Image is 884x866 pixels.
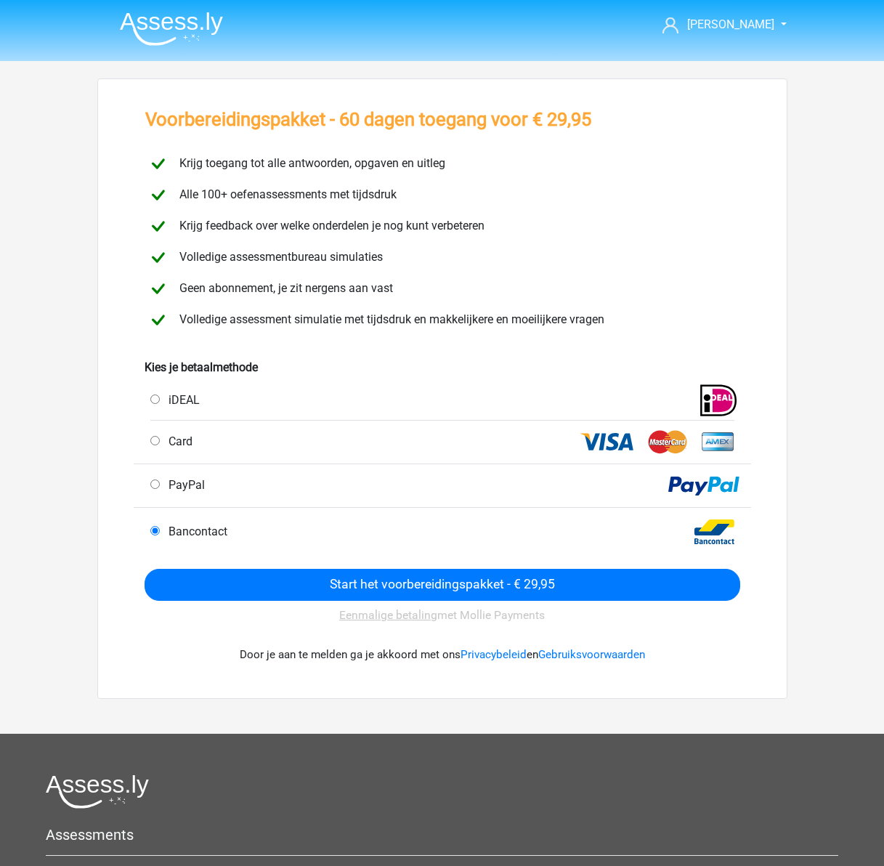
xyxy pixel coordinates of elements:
input: Start het voorbereidingspakket - € 29,95 [145,569,740,601]
span: Krijg toegang tot alle antwoorden, opgaven en uitleg [174,156,445,170]
img: checkmark [145,245,171,270]
a: Privacybeleid [461,648,527,661]
span: Volledige assessmentbureau simulaties [174,250,383,264]
span: Card [163,434,192,448]
a: Gebruiksvoorwaarden [538,648,645,661]
u: Eenmalige betaling [339,608,437,622]
span: PayPal [163,478,205,492]
img: checkmark [145,276,171,302]
span: Geen abonnement, je zit nergens aan vast [174,281,393,295]
div: Door je aan te melden ga je akkoord met ons en [145,629,740,681]
img: checkmark [145,182,171,208]
img: Assessly [120,12,223,46]
span: [PERSON_NAME] [687,17,774,31]
span: iDEAL [163,393,200,407]
img: checkmark [145,307,171,333]
span: Bancontact [163,525,227,538]
img: Assessly logo [46,774,149,809]
span: Alle 100+ oefenassessments met tijdsdruk [174,187,397,201]
span: Volledige assessment simulatie met tijdsdruk en makkelijkere en moeilijkere vragen [174,312,604,326]
a: [PERSON_NAME] [657,16,776,33]
div: met Mollie Payments [145,601,740,630]
h5: Assessments [46,826,838,843]
img: checkmark [145,151,171,177]
span: Krijg feedback over welke onderdelen je nog kunt verbeteren [174,219,484,232]
h3: Voorbereidingspakket - 60 dagen toegang voor € 29,95 [145,108,591,131]
img: checkmark [145,214,171,239]
b: Kies je betaalmethode [145,360,258,374]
